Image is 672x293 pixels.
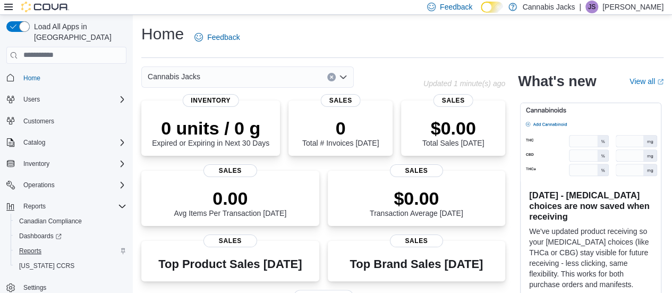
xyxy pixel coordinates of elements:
span: Dashboards [19,232,62,240]
span: [US_STATE] CCRS [19,262,74,270]
span: Washington CCRS [15,259,126,272]
p: 0 [302,118,379,139]
span: Settings [23,283,46,292]
input: Dark Mode [481,2,503,13]
h3: Top Brand Sales [DATE] [350,258,483,271]
button: Clear input [327,73,336,81]
span: Operations [19,179,126,191]
div: Total Sales [DATE] [422,118,484,147]
span: Canadian Compliance [15,215,126,228]
span: Sales [203,235,257,247]
span: Customers [19,114,126,128]
button: Inventory [2,156,131,171]
button: [US_STATE] CCRS [11,258,131,273]
a: Canadian Compliance [15,215,86,228]
p: We've updated product receiving so your [MEDICAL_DATA] choices (like THCa or CBG) stay visible fo... [529,226,652,290]
h3: [DATE] - [MEDICAL_DATA] choices are now saved when receiving [529,190,652,222]
button: Open list of options [339,73,347,81]
span: Catalog [23,138,45,147]
span: Reports [23,202,46,211]
button: Home [2,70,131,86]
button: Customers [2,113,131,129]
button: Canadian Compliance [11,214,131,229]
p: $0.00 [422,118,484,139]
p: $0.00 [370,188,463,209]
span: Customers [23,117,54,125]
p: | [579,1,581,13]
div: Total # Invoices [DATE] [302,118,379,147]
span: Reports [15,245,126,257]
span: JS [588,1,596,13]
span: Feedback [440,2,472,12]
button: Reports [2,199,131,214]
button: Operations [2,178,131,192]
span: Home [19,71,126,85]
span: Reports [19,247,41,255]
span: Home [23,74,40,82]
button: Reports [19,200,50,213]
a: Home [19,72,45,85]
p: [PERSON_NAME] [602,1,664,13]
span: Catalog [19,136,126,149]
span: Reports [19,200,126,213]
span: Users [23,95,40,104]
span: Users [19,93,126,106]
span: Sales [433,94,473,107]
a: Reports [15,245,46,257]
a: Dashboards [15,230,66,242]
span: Inventory [19,157,126,170]
button: Reports [11,244,131,258]
p: 0.00 [174,188,286,209]
a: Customers [19,115,58,128]
span: Canadian Compliance [19,217,82,225]
div: John Shelegey [585,1,598,13]
h2: What's new [518,73,596,90]
a: [US_STATE] CCRS [15,259,79,272]
button: Users [2,92,131,107]
div: Transaction Average [DATE] [370,188,463,217]
span: Sales [321,94,361,107]
span: Load All Apps in [GEOGRAPHIC_DATA] [30,21,126,43]
button: Inventory [19,157,54,170]
h3: Top Product Sales [DATE] [158,258,302,271]
span: Operations [23,181,55,189]
button: Catalog [19,136,49,149]
span: Cannabis Jacks [148,70,200,83]
span: Inventory [23,160,49,168]
button: Users [19,93,44,106]
span: Dashboards [15,230,126,242]
div: Expired or Expiring in Next 30 Days [152,118,269,147]
button: Operations [19,179,59,191]
p: 0 units / 0 g [152,118,269,139]
a: View allExternal link [630,77,664,86]
img: Cova [21,2,69,12]
span: Sales [390,164,443,177]
button: Catalog [2,135,131,150]
a: Feedback [190,27,244,48]
span: Sales [203,164,257,177]
span: Feedback [207,32,240,43]
div: Avg Items Per Transaction [DATE] [174,188,286,217]
p: Cannabis Jacks [522,1,575,13]
svg: External link [657,79,664,85]
a: Dashboards [11,229,131,244]
p: Updated 1 minute(s) ago [423,79,505,88]
h1: Home [141,23,184,45]
span: Inventory [182,94,239,107]
span: Sales [390,235,443,247]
